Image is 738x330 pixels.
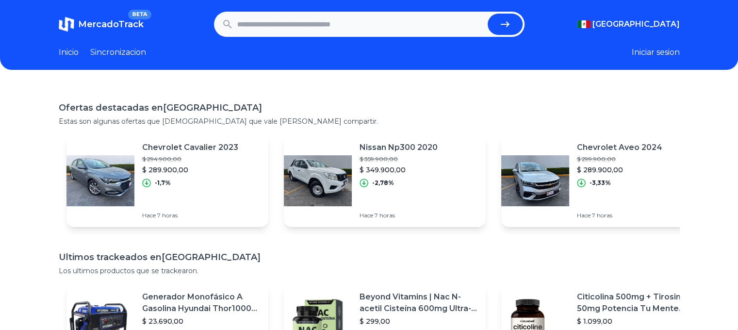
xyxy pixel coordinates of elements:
[577,18,680,30] button: [GEOGRAPHIC_DATA]
[577,212,662,219] p: Hace 7 horas
[90,47,146,58] a: Sincronizacion
[59,266,680,276] p: Los ultimos productos que se trackearon.
[59,101,680,115] h1: Ofertas destacadas en [GEOGRAPHIC_DATA]
[632,47,680,58] button: Iniciar sesion
[59,250,680,264] h1: Ultimos trackeados en [GEOGRAPHIC_DATA]
[284,134,486,227] a: Featured imageNissan Np300 2020$ 359.900,00$ 349.900,00-2,78%Hace 7 horas
[155,179,171,187] p: -1,7%
[577,155,662,163] p: $ 299.900,00
[590,179,611,187] p: -3,33%
[360,291,478,314] p: Beyond Vitamins | Nac N-acetil Cisteína 600mg Ultra-premium Con Inulina De Agave (prebiótico Natu...
[59,16,74,32] img: MercadoTrack
[372,179,394,187] p: -2,78%
[59,16,144,32] a: MercadoTrackBETA
[142,212,238,219] p: Hace 7 horas
[142,316,261,326] p: $ 23.690,00
[501,134,703,227] a: Featured imageChevrolet Aveo 2024$ 299.900,00$ 289.900,00-3,33%Hace 7 horas
[577,165,662,175] p: $ 289.900,00
[592,18,680,30] span: [GEOGRAPHIC_DATA]
[360,155,438,163] p: $ 359.900,00
[284,147,352,214] img: Featured image
[128,10,151,19] span: BETA
[142,155,238,163] p: $ 294.900,00
[66,147,134,214] img: Featured image
[360,212,438,219] p: Hace 7 horas
[360,316,478,326] p: $ 299,00
[59,47,79,58] a: Inicio
[360,142,438,153] p: Nissan Np300 2020
[142,142,238,153] p: Chevrolet Cavalier 2023
[142,291,261,314] p: Generador Monofásico A Gasolina Hyundai Thor10000 P 11.5 Kw
[66,134,268,227] a: Featured imageChevrolet Cavalier 2023$ 294.900,00$ 289.900,00-1,7%Hace 7 horas
[142,165,238,175] p: $ 289.900,00
[577,316,695,326] p: $ 1.099,00
[577,20,590,28] img: Mexico
[78,19,144,30] span: MercadoTrack
[577,142,662,153] p: Chevrolet Aveo 2024
[577,291,695,314] p: Citicolina 500mg + Tirosina 50mg Potencia Tu Mente (120caps) Sabor Sin Sabor
[501,147,569,214] img: Featured image
[59,116,680,126] p: Estas son algunas ofertas que [DEMOGRAPHIC_DATA] que vale [PERSON_NAME] compartir.
[360,165,438,175] p: $ 349.900,00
